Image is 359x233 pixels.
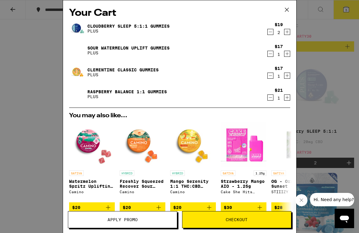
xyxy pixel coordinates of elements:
p: SATIVA [271,170,286,176]
a: Clementine CLASSIC Gummies [87,67,159,72]
span: $20 [173,205,181,210]
img: Camino - Freshly Squeezed Recover Sour Gummies [120,122,165,167]
p: OG - Orange Sunset - 1g [271,179,317,189]
button: Checkout [182,211,291,228]
img: Camino - Mango Serenity 1:1 THC:CBD Gummies [170,122,216,167]
button: Decrement [267,94,273,101]
img: Sour Watermelon UPLIFT Gummies [69,42,86,59]
div: $21 [275,88,283,93]
button: Increment [284,51,290,57]
div: Camino [120,190,165,194]
p: Mango Serenity 1:1 THC:CBD Gummies [170,179,216,189]
button: Add to bag [120,202,165,213]
img: STIIIZY - OG - Orange Sunset - 1g [271,122,317,167]
img: Clementine CLASSIC Gummies [69,64,86,81]
p: PLUS [87,29,170,33]
p: HYBRID [170,170,185,176]
a: Open page for Strawberry Mango AIO - 1.25g from Cake She Hits Different [221,122,266,202]
div: Cake She Hits Different [221,190,266,194]
span: Checkout [226,218,248,222]
h2: Your Cart [69,6,290,20]
button: Increment [284,29,290,35]
a: Open page for Mango Serenity 1:1 THC:CBD Gummies from Camino [170,122,216,202]
button: Add to bag [69,202,115,213]
button: Add to bag [271,202,317,213]
div: 1 [275,96,283,101]
button: Decrement [267,51,273,57]
img: Raspberry BALANCE 1:1 Gummies [69,86,86,103]
div: $19 [275,22,283,27]
div: 1 [275,52,283,57]
a: Open page for Freshly Squeezed Recover Sour Gummies from Camino [120,122,165,202]
button: Apply Promo [68,211,177,228]
a: Cloudberry SLEEP 5:1:1 Gummies [87,24,170,29]
p: Strawberry Mango AIO - 1.25g [221,179,266,189]
img: Camino - Watermelon Spritz Uplifting Sour Gummies [69,122,115,167]
span: $28 [274,205,283,210]
a: Raspberry BALANCE 1:1 Gummies [87,89,167,94]
button: Decrement [267,29,273,35]
button: Add to bag [221,202,266,213]
div: Camino [170,190,216,194]
p: SATIVA [221,170,235,176]
button: Increment [284,94,290,101]
span: $20 [123,205,131,210]
img: Cake She Hits Different - Strawberry Mango AIO - 1.25g [221,122,266,167]
div: Camino [69,190,115,194]
iframe: Close message [295,194,308,206]
button: Add to bag [170,202,216,213]
p: PLUS [87,72,159,77]
a: Sour Watermelon UPLIFT Gummies [87,46,170,50]
button: Increment [284,73,290,79]
p: 1.25g [254,170,266,176]
div: $17 [275,44,283,49]
p: Freshly Squeezed Recover Sour Gummies [120,179,165,189]
p: PLUS [87,94,167,99]
div: STIIIZY [271,190,317,194]
p: HYBRID [120,170,134,176]
span: Apply Promo [107,218,138,222]
span: $20 [72,205,80,210]
p: PLUS [87,50,170,55]
a: Open page for OG - Orange Sunset - 1g from STIIIZY [271,122,317,202]
a: Open page for Watermelon Spritz Uplifting Sour Gummies from Camino [69,122,115,202]
button: Decrement [267,73,273,79]
div: 1 [275,74,283,79]
div: 2 [275,30,283,35]
span: $30 [224,205,232,210]
iframe: Message from company [310,193,354,206]
img: Cloudberry SLEEP 5:1:1 Gummies [69,20,86,37]
p: Watermelon Spritz Uplifting Sour Gummies [69,179,115,189]
div: $17 [275,66,283,71]
iframe: Button to launch messaging window [335,209,354,228]
h2: You may also like... [69,113,290,119]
